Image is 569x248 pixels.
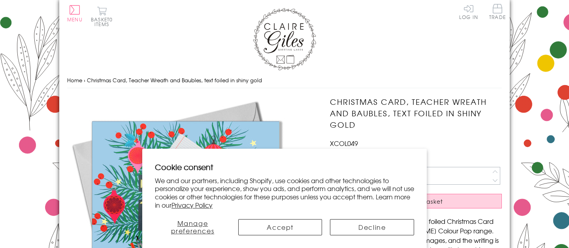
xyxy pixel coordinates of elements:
span: Christmas Card, Teacher Wreath and Baubles, text foiled in shiny gold [87,76,262,84]
span: 0 items [94,16,113,28]
button: Manage preferences [155,219,230,235]
span: Menu [67,16,83,23]
button: Menu [67,5,83,22]
a: Privacy Policy [171,200,213,210]
p: We and our partners, including Shopify, use cookies and other technologies to personalize your ex... [155,176,414,209]
a: Home [67,76,82,84]
a: Trade [489,4,506,21]
a: Log In [459,4,478,19]
h2: Cookie consent [155,161,414,172]
button: Accept [238,219,322,235]
nav: breadcrumbs [67,72,502,89]
button: Basket0 items [91,6,113,27]
span: Manage preferences [171,218,215,235]
span: Trade [489,4,506,19]
span: £3.50 [330,148,349,159]
span: XCOL049 [330,138,358,148]
img: Claire Giles Greetings Cards [253,8,316,70]
h1: Christmas Card, Teacher Wreath and Baubles, text foiled in shiny gold [330,96,502,130]
button: Decline [330,219,414,235]
span: › [84,76,85,84]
